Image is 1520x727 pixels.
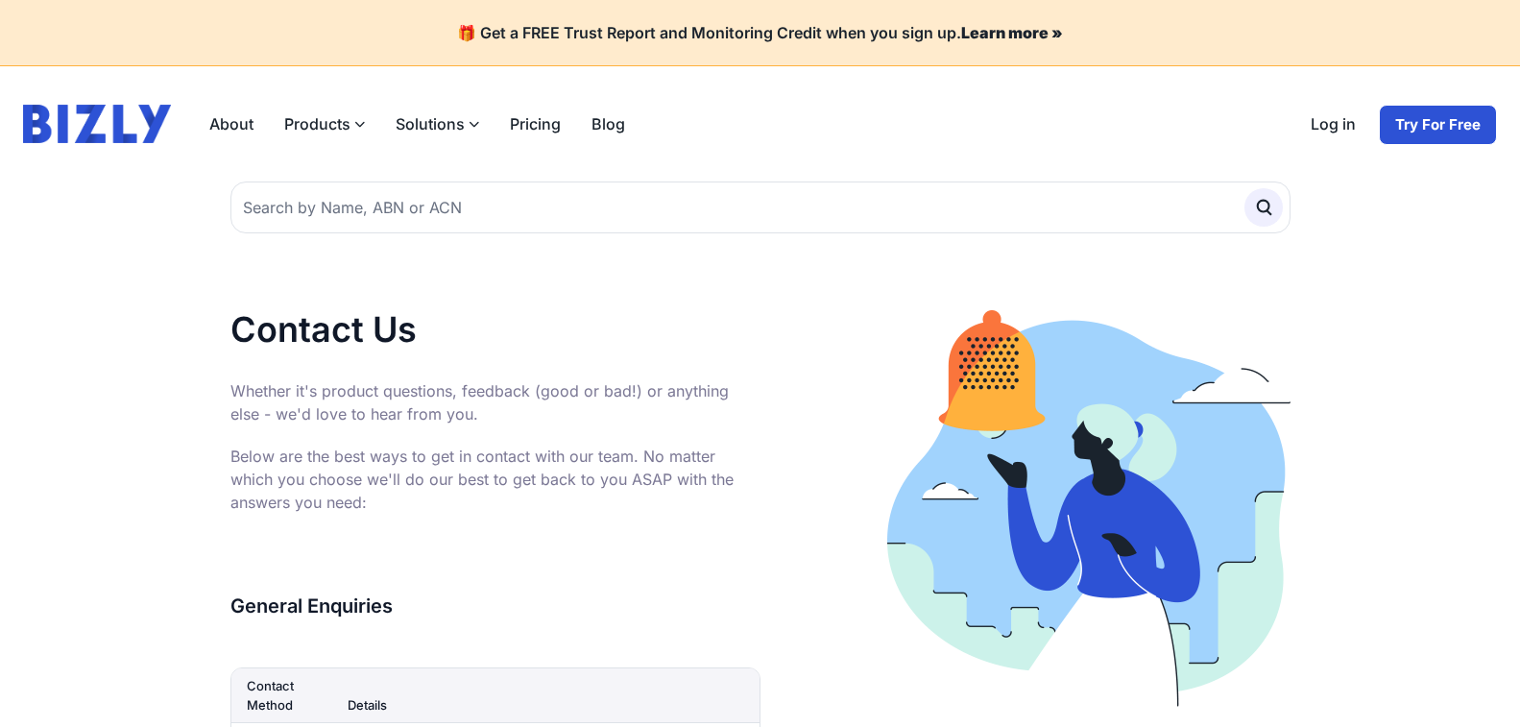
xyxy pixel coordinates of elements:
a: Learn more » [961,23,1063,42]
h4: 🎁 Get a FREE Trust Report and Monitoring Credit when you sign up. [23,23,1497,42]
a: Log in [1295,105,1371,145]
label: Products [269,105,380,143]
a: Try For Free [1379,105,1497,145]
input: Search by Name, ABN or ACN [230,182,1291,233]
th: Contact Method [231,668,333,723]
h1: Contact Us [230,310,760,349]
p: Whether it's product questions, feedback (good or bad!) or anything else - we'd love to hear from... [230,379,760,425]
label: Solutions [380,105,495,143]
p: Below are the best ways to get in contact with our team. No matter which you choose we'll do our ... [230,445,760,514]
a: Pricing [495,105,576,143]
a: About [194,105,269,143]
img: bizly_logo.svg [23,105,171,143]
th: Details [332,668,759,723]
h3: General Enquiries [230,591,760,621]
a: Blog [576,105,640,143]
